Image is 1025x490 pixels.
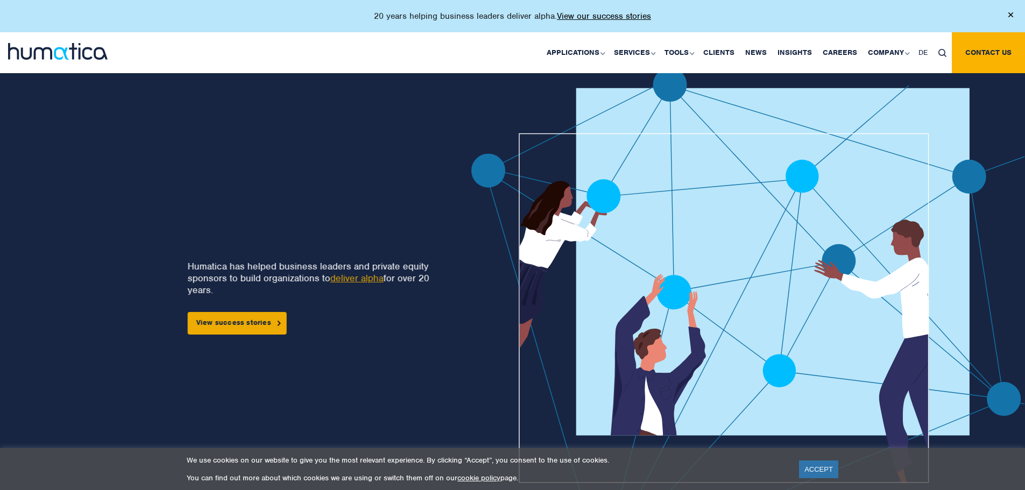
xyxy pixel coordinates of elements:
p: You can find out more about which cookies we are using or switch them off on our page. [187,473,786,482]
img: arrowicon [278,321,281,325]
a: Applications [541,32,609,73]
p: Humatica has helped business leaders and private equity sponsors to build organizations to for ov... [187,260,436,296]
a: Clients [698,32,740,73]
img: search_icon [938,49,946,57]
a: Careers [817,32,863,73]
a: ACCEPT [799,460,838,478]
a: DE [913,32,933,73]
a: Contact us [952,32,1025,73]
span: DE [918,48,928,57]
a: deliver alpha [330,272,383,284]
a: cookie policy [457,473,500,482]
a: View success stories [187,312,286,335]
a: View our success stories [557,11,651,22]
img: logo [8,43,108,60]
p: 20 years helping business leaders deliver alpha. [374,11,651,22]
a: Insights [772,32,817,73]
a: Services [609,32,659,73]
a: Company [863,32,913,73]
p: We use cookies on our website to give you the most relevant experience. By clicking “Accept”, you... [187,456,786,465]
a: News [740,32,772,73]
a: Tools [659,32,698,73]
